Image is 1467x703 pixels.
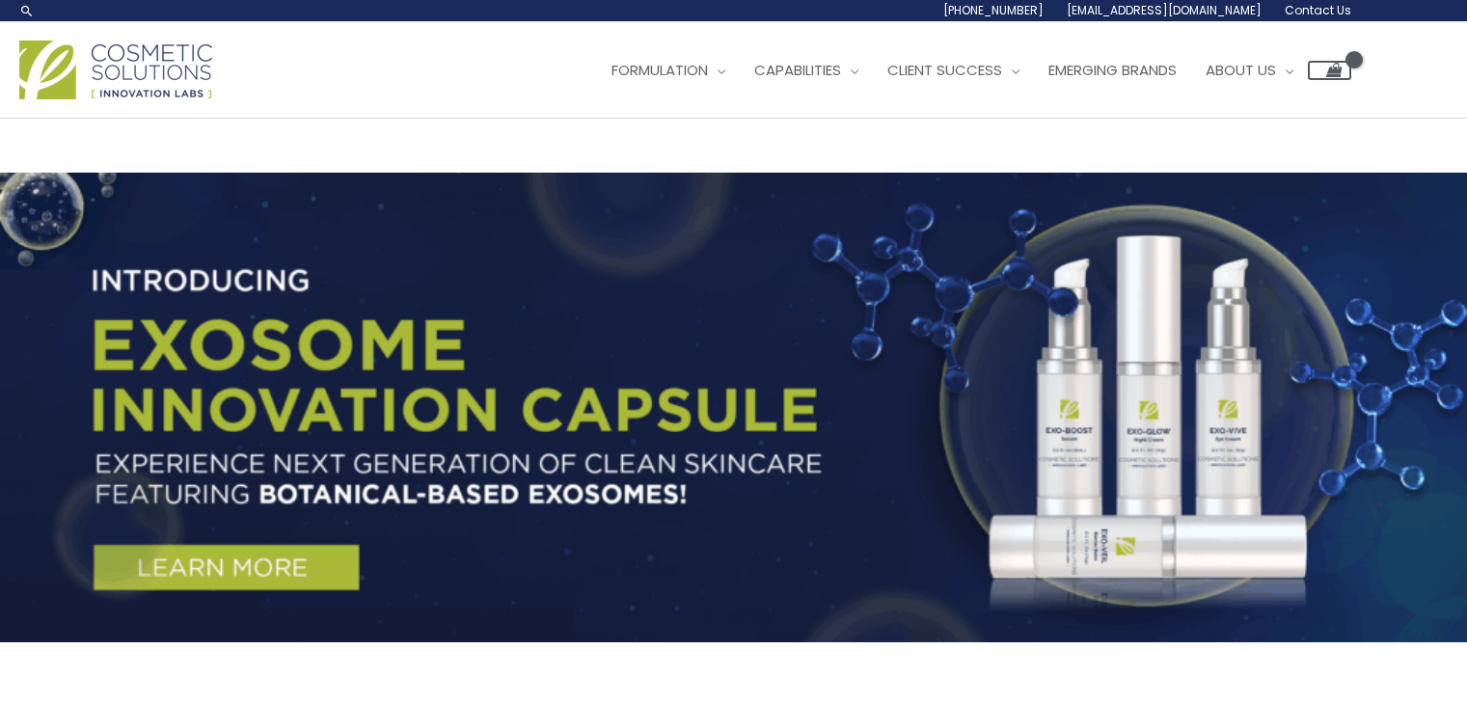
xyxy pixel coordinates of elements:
[19,3,35,18] a: Search icon link
[1308,61,1351,80] a: View Shopping Cart, empty
[1034,41,1191,99] a: Emerging Brands
[754,60,841,80] span: Capabilities
[1048,60,1177,80] span: Emerging Brands
[887,60,1002,80] span: Client Success
[583,41,1351,99] nav: Site Navigation
[597,41,740,99] a: Formulation
[943,2,1044,18] span: [PHONE_NUMBER]
[611,60,708,80] span: Formulation
[1206,60,1276,80] span: About Us
[873,41,1034,99] a: Client Success
[1067,2,1262,18] span: [EMAIL_ADDRESS][DOMAIN_NAME]
[740,41,873,99] a: Capabilities
[1285,2,1351,18] span: Contact Us
[1191,41,1308,99] a: About Us
[19,41,212,99] img: Cosmetic Solutions Logo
